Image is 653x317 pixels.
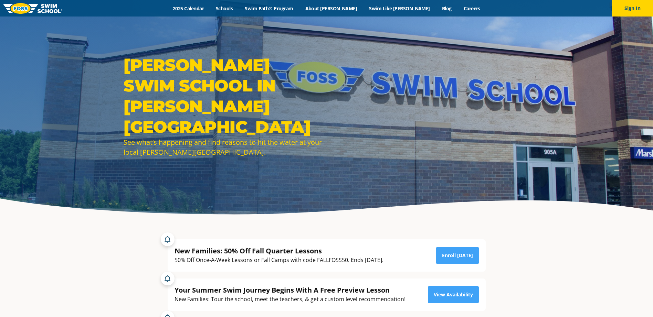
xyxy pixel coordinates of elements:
a: View Availability [428,286,479,303]
a: Swim Like [PERSON_NAME] [363,5,436,12]
div: 50% Off Once-A-Week Lessons or Fall Camps with code FALLFOSS50. Ends [DATE]. [175,255,383,265]
div: New Families: 50% Off Fall Quarter Lessons [175,246,383,255]
a: Blog [436,5,457,12]
a: Careers [457,5,486,12]
a: About [PERSON_NAME] [299,5,363,12]
div: New Families: Tour the school, meet the teachers, & get a custom level recommendation! [175,295,406,304]
h1: [PERSON_NAME] Swim School in [PERSON_NAME][GEOGRAPHIC_DATA] [124,55,323,137]
div: Your Summer Swim Journey Begins With A Free Preview Lesson [175,285,406,295]
div: See what’s happening and find reasons to hit the water at your local [PERSON_NAME][GEOGRAPHIC_DATA]. [124,137,323,157]
a: 2025 Calendar [167,5,210,12]
a: Schools [210,5,239,12]
a: Swim Path® Program [239,5,299,12]
img: FOSS Swim School Logo [3,3,62,14]
a: Enroll [DATE] [436,247,479,264]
